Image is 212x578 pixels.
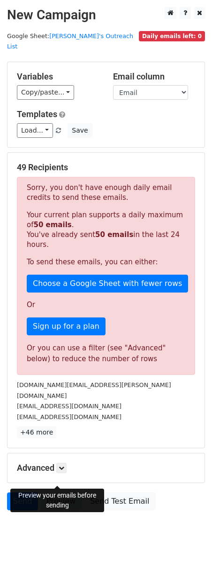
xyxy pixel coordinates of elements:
h5: Variables [17,71,99,82]
a: Send [7,492,38,510]
small: [EMAIL_ADDRESS][DOMAIN_NAME] [17,403,121,410]
iframe: Chat Widget [165,533,212,578]
a: [PERSON_NAME]'s Outreach List [7,32,133,50]
span: Daily emails left: 0 [139,31,205,41]
div: Preview your emails before sending [10,489,104,512]
a: +46 more [17,427,56,438]
h5: 49 Recipients [17,162,195,173]
a: Daily emails left: 0 [139,32,205,40]
a: Sign up for a plan [27,317,106,335]
button: Save [68,123,92,138]
a: Load... [17,123,53,138]
h2: New Campaign [7,7,205,23]
small: Google Sheet: [7,32,133,50]
p: To send these emails, you can either: [27,257,185,267]
a: Choose a Google Sheet with fewer rows [27,275,188,293]
p: Your current plan supports a daily maximum of . You've already sent in the last 24 hours. [27,210,185,250]
p: Sorry, you don't have enough daily email credits to send these emails. [27,183,185,203]
strong: 50 emails [33,221,71,229]
small: [DOMAIN_NAME][EMAIL_ADDRESS][PERSON_NAME][DOMAIN_NAME] [17,381,171,399]
p: Or [27,300,185,310]
a: Send Test Email [84,492,155,510]
a: Copy/paste... [17,85,74,100]
strong: 50 emails [95,230,133,239]
small: [EMAIL_ADDRESS][DOMAIN_NAME] [17,413,121,420]
a: Templates [17,109,57,119]
h5: Email column [113,71,195,82]
h5: Advanced [17,463,195,473]
div: Or you can use a filter (see "Advanced" below) to reduce the number of rows [27,343,185,364]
